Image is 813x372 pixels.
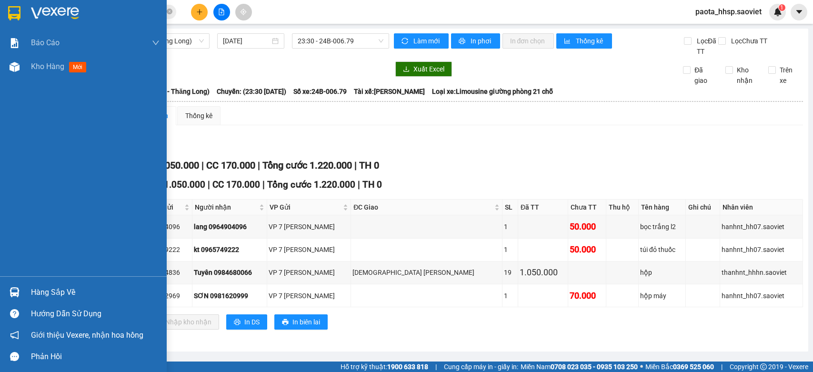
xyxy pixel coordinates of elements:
span: CC 170.000 [212,179,260,190]
span: notification [10,331,19,340]
button: printerIn biên lai [274,314,328,330]
strong: 1900 633 818 [387,363,428,371]
span: sync [401,38,410,45]
span: printer [234,319,241,326]
img: logo-vxr [8,6,20,20]
button: file-add [213,4,230,20]
span: copyright [760,363,767,370]
span: download [403,66,410,73]
sup: 1 [779,4,785,11]
span: CR 1.050.000 [150,179,205,190]
th: Đã TT [518,200,568,215]
div: [DEMOGRAPHIC_DATA] [PERSON_NAME] [352,267,501,278]
div: 1 [504,244,516,255]
div: 1 [504,221,516,232]
span: Xuất Excel [413,64,444,74]
span: VP Gửi [270,202,341,212]
span: Báo cáo [31,37,60,49]
span: Miền Nam [521,362,638,372]
button: printerIn phơi [451,33,500,49]
span: TH 0 [359,160,379,171]
span: Đã giao [691,65,718,86]
span: aim [240,9,247,15]
div: Phản hồi [31,350,160,364]
img: icon-new-feature [773,8,782,16]
th: Tên hàng [639,200,686,215]
button: printerIn DS [226,314,267,330]
span: 23:30 - 24B-006.79 [298,34,383,48]
span: | [435,362,437,372]
div: hanhnt_hh07.saoviet [722,244,801,255]
td: VP 7 Phạm Văn Đồng [267,284,351,307]
span: Làm mới [413,36,441,46]
span: file-add [218,9,225,15]
span: Tổng cước 1.220.000 [262,160,352,171]
span: Lọc Đã TT [693,36,718,57]
strong: 0369 525 060 [673,363,714,371]
span: close-circle [167,8,172,17]
div: kt 0965749222 [194,244,265,255]
span: Số xe: 24B-006.79 [293,86,347,97]
th: SL [502,200,518,215]
div: 1 [504,291,516,301]
span: In DS [244,317,260,327]
span: CR 1.050.000 [142,160,199,171]
span: 1 [780,4,783,11]
span: question-circle [10,309,19,318]
button: aim [235,4,252,20]
div: VP 7 [PERSON_NAME] [269,244,350,255]
span: In biên lai [292,317,320,327]
span: | [208,179,210,190]
div: túi đỏ thuốc [640,244,684,255]
b: Tuyến: [GEOGRAPHIC_DATA] - Sapa (Cabin - Thăng Long) [39,88,210,95]
span: | [358,179,360,190]
button: plus [191,4,208,20]
div: VP 7 [PERSON_NAME] [269,221,350,232]
span: Người nhận [195,202,257,212]
span: CC 170.000 [206,160,255,171]
button: bar-chartThống kê [556,33,612,49]
th: Nhân viên [720,200,803,215]
button: syncLàm mới [394,33,449,49]
span: ⚪️ [640,365,643,369]
div: 19 [504,267,516,278]
span: bar-chart [564,38,572,45]
div: VP 7 [PERSON_NAME] [269,267,350,278]
div: bọc trắng l2 [640,221,684,232]
span: close-circle [167,9,172,14]
span: Loại xe: Limousine giường phòng 21 chỗ [432,86,553,97]
span: mới [69,62,86,72]
td: VP 7 Phạm Văn Đồng [267,239,351,261]
div: hanhnt_hh07.saoviet [722,221,801,232]
span: TH 0 [362,179,382,190]
span: Trên xe [776,65,803,86]
div: Hướng dẫn sử dụng [31,307,160,321]
div: 50.000 [570,243,604,256]
span: caret-down [795,8,803,16]
div: Tuyên 0984680066 [194,267,265,278]
div: lang 0964904096 [194,221,265,232]
span: Cung cấp máy in - giấy in: [444,362,518,372]
span: | [258,160,260,171]
span: Kho nhận [733,65,761,86]
span: | [721,362,723,372]
th: Ghi chú [686,200,720,215]
span: Lọc Chưa TT [727,36,769,46]
th: Thu hộ [606,200,639,215]
div: VP 7 [PERSON_NAME] [269,291,350,301]
th: Chưa TT [568,200,606,215]
span: Kho hàng [31,62,64,71]
input: 11/08/2025 [223,36,270,46]
span: Chuyến: (23:30 [DATE]) [217,86,286,97]
span: Tài xế: [PERSON_NAME] [354,86,425,97]
div: 50.000 [570,220,604,233]
strong: 0708 023 035 - 0935 103 250 [551,363,638,371]
div: 1.050.000 [520,266,566,279]
button: In đơn chọn [502,33,554,49]
span: plus [196,9,203,15]
span: Tổng cước 1.220.000 [267,179,355,190]
span: Giới thiệu Vexere, nhận hoa hồng [31,329,143,341]
div: Thống kê [185,111,212,121]
span: printer [282,319,289,326]
div: hanhnt_hh07.saoviet [722,291,801,301]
